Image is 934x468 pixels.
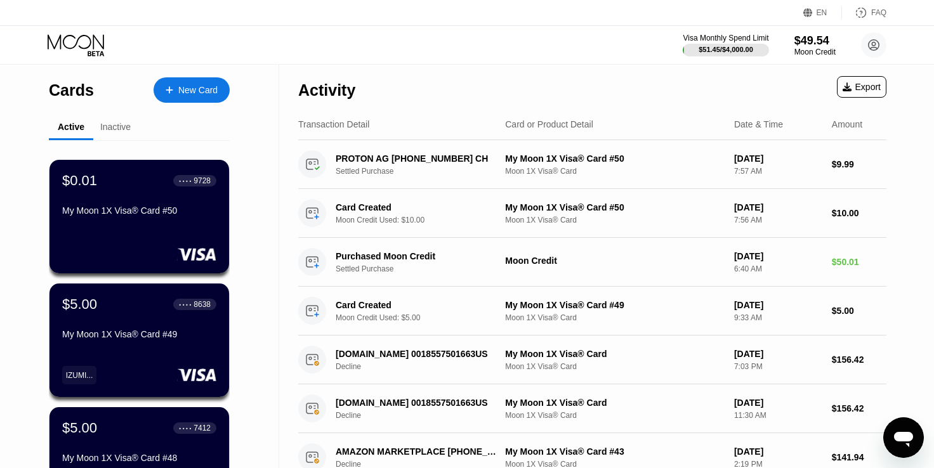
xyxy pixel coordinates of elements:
div: Export [843,82,881,92]
div: [DOMAIN_NAME] 0018557501663US [336,398,501,408]
div: My Moon 1X Visa® Card #50 [62,205,216,216]
div: $5.00 [832,306,886,316]
div: FAQ [871,8,886,17]
div: [DATE] [734,153,822,164]
div: My Moon 1X Visa® Card #49 [505,300,724,310]
div: Transaction Detail [298,119,369,129]
div: ● ● ● ● [179,426,192,430]
div: $0.01 [62,172,97,189]
div: [DATE] [734,398,822,408]
div: 9728 [194,176,211,185]
div: Decline [336,411,513,420]
div: $50.01 [832,257,886,267]
div: My Moon 1X Visa® Card #48 [62,453,216,463]
div: [DATE] [734,446,822,457]
div: $49.54 [794,34,836,48]
div: Moon 1X Visa® Card [505,216,724,224]
div: Decline [336,362,513,371]
div: Moon Credit [505,256,724,266]
div: Moon 1X Visa® Card [505,411,724,420]
div: Inactive [100,122,131,132]
div: My Moon 1X Visa® Card #43 [505,446,724,457]
div: $141.94 [832,452,886,462]
div: Moon 1X Visa® Card [505,313,724,322]
div: My Moon 1X Visa® Card [505,398,724,408]
div: IZUMI... [62,366,96,384]
div: ● ● ● ● [179,302,192,306]
div: Moon 1X Visa® Card [505,167,724,176]
div: EN [817,8,827,17]
div: IZUMI... [66,371,93,380]
div: [DOMAIN_NAME] 0018557501663USDeclineMy Moon 1X Visa® CardMoon 1X Visa® Card[DATE]7:03 PM$156.42 [298,335,886,384]
div: $156.42 [832,354,886,365]
div: Moon 1X Visa® Card [505,362,724,371]
div: Purchased Moon Credit [336,251,501,261]
div: 7:56 AM [734,216,822,224]
div: Purchased Moon CreditSettled PurchaseMoon Credit[DATE]6:40 AM$50.01 [298,238,886,287]
div: Visa Monthly Spend Limit [683,34,768,42]
div: $0.01● ● ● ●9728My Moon 1X Visa® Card #50 [49,160,229,273]
div: 11:30 AM [734,411,822,420]
div: [DATE] [734,202,822,212]
div: Active [58,122,84,132]
div: $5.00 [62,296,97,313]
div: Moon Credit Used: $10.00 [336,216,513,224]
div: My Moon 1X Visa® Card #50 [505,153,724,164]
div: 7412 [194,424,211,432]
div: 8638 [194,300,211,309]
div: My Moon 1X Visa® Card #50 [505,202,724,212]
div: $49.54Moon Credit [794,34,836,56]
div: Card CreatedMoon Credit Used: $5.00My Moon 1X Visa® Card #49Moon 1X Visa® Card[DATE]9:33 AM$5.00 [298,287,886,335]
iframe: Button to launch messaging window [883,417,924,458]
div: PROTON AG [PHONE_NUMBER] CH [336,153,501,164]
div: $9.99 [832,159,886,169]
div: Activity [298,81,355,100]
div: New Card [178,85,218,96]
div: Card Created [336,300,501,310]
div: $10.00 [832,208,886,218]
div: ● ● ● ● [179,179,192,183]
div: 6:40 AM [734,264,822,273]
div: $156.42 [832,403,886,413]
div: [DATE] [734,300,822,310]
div: My Moon 1X Visa® Card [505,349,724,359]
div: Card or Product Detail [505,119,593,129]
div: FAQ [842,6,886,19]
div: [DOMAIN_NAME] 0018557501663USDeclineMy Moon 1X Visa® CardMoon 1X Visa® Card[DATE]11:30 AM$156.42 [298,384,886,433]
div: PROTON AG [PHONE_NUMBER] CHSettled PurchaseMy Moon 1X Visa® Card #50Moon 1X Visa® Card[DATE]7:57 ... [298,140,886,189]
div: [DATE] [734,349,822,359]
div: Moon Credit [794,48,836,56]
div: 7:03 PM [734,362,822,371]
div: AMAZON MARKETPLACE [PHONE_NUMBER] US [336,446,501,457]
div: Cards [49,81,94,100]
div: $5.00 [62,420,97,436]
div: $51.45 / $4,000.00 [699,46,753,53]
div: Moon Credit Used: $5.00 [336,313,513,322]
div: 7:57 AM [734,167,822,176]
div: Visa Monthly Spend Limit$51.45/$4,000.00 [683,34,768,56]
div: Settled Purchase [336,167,513,176]
div: My Moon 1X Visa® Card #49 [62,329,216,339]
div: Settled Purchase [336,264,513,273]
div: Export [837,76,886,98]
div: Card CreatedMoon Credit Used: $10.00My Moon 1X Visa® Card #50Moon 1X Visa® Card[DATE]7:56 AM$10.00 [298,189,886,238]
div: EN [803,6,842,19]
div: Date & Time [734,119,783,129]
div: [DOMAIN_NAME] 0018557501663US [336,349,501,359]
div: $5.00● ● ● ●8638My Moon 1X Visa® Card #49IZUMI... [49,283,229,397]
div: 9:33 AM [734,313,822,322]
div: Amount [832,119,862,129]
div: New Card [154,77,230,103]
div: Card Created [336,202,501,212]
div: [DATE] [734,251,822,261]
